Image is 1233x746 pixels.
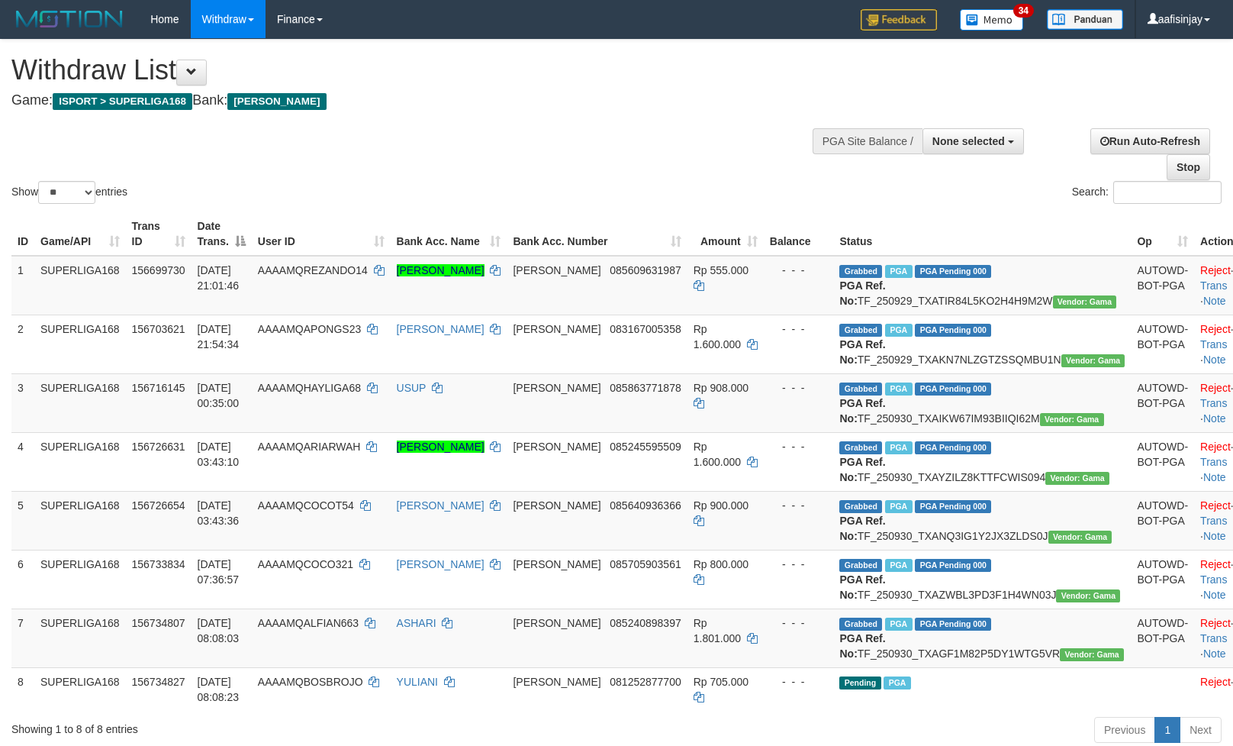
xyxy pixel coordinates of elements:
td: AUTOWD-BOT-PGA [1131,491,1194,550]
span: 156699730 [132,264,185,276]
a: Note [1203,530,1226,542]
span: [PERSON_NAME] [513,264,600,276]
span: Rp 705.000 [694,676,748,688]
span: [PERSON_NAME] [513,323,600,335]
div: - - - [770,615,828,631]
span: [PERSON_NAME] [513,382,600,394]
span: Grabbed [839,383,882,396]
span: Copy 083167005358 to clipboard [610,323,681,335]
span: Copy 081252877700 to clipboard [610,676,681,688]
a: [PERSON_NAME] [397,558,485,570]
b: PGA Ref. No: [839,573,885,601]
label: Search: [1072,181,1222,204]
b: PGA Ref. No: [839,338,885,366]
label: Show entries [11,181,127,204]
a: Reject [1200,264,1231,276]
td: SUPERLIGA168 [34,256,126,315]
div: - - - [770,380,828,396]
span: AAAAMQBOSBROJO [258,676,363,688]
a: Note [1203,589,1226,601]
a: Reject [1200,441,1231,453]
a: Note [1203,648,1226,660]
span: [DATE] 21:01:46 [198,264,240,292]
a: Note [1203,295,1226,307]
td: 3 [11,373,34,432]
img: panduan.png [1047,9,1123,30]
span: Copy 085245595509 to clipboard [610,441,681,453]
div: PGA Site Balance / [813,128,922,154]
td: SUPERLIGA168 [34,432,126,491]
td: TF_250930_TXAYZILZ8KTTFCWIS094 [833,432,1131,491]
div: - - - [770,263,828,278]
div: - - - [770,321,828,337]
th: Amount: activate to sort column ascending [687,212,764,256]
select: Showentries [38,181,95,204]
td: 5 [11,491,34,550]
th: Trans ID: activate to sort column ascending [126,212,192,256]
span: Marked by aafchhiseyha [885,383,912,396]
a: Reject [1200,323,1231,335]
td: AUTOWD-BOT-PGA [1131,315,1194,373]
a: Stop [1167,154,1210,180]
span: [DATE] 03:43:10 [198,441,240,468]
td: 2 [11,315,34,373]
img: Feedback.jpg [861,9,937,31]
a: [PERSON_NAME] [397,264,485,276]
span: Marked by aafchhiseyha [884,677,910,689]
td: AUTOWD-BOT-PGA [1131,256,1194,315]
span: PGA Pending [915,324,991,337]
td: TF_250930_TXAZWBL3PD3F1H4WN03J [833,550,1131,609]
a: Note [1203,471,1226,483]
td: TF_250929_TXAKN7NLZGTZSSQMBU1N [833,315,1131,373]
span: 156733834 [132,558,185,570]
span: 156716145 [132,382,185,394]
b: PGA Ref. No: [839,279,885,307]
span: Vendor URL: https://trx31.1velocity.biz [1061,354,1125,367]
th: Balance [764,212,834,256]
th: Bank Acc. Number: activate to sort column ascending [507,212,687,256]
span: PGA Pending [915,383,991,396]
td: 4 [11,432,34,491]
span: Grabbed [839,265,882,278]
span: Marked by aafchhiseyha [885,324,912,337]
span: None selected [932,135,1005,147]
a: Note [1203,354,1226,366]
span: ISPORT > SUPERLIGA168 [53,93,192,110]
a: [PERSON_NAME] [397,499,485,512]
div: - - - [770,439,828,454]
th: Bank Acc. Name: activate to sort column ascending [391,212,507,256]
span: [PERSON_NAME] [513,499,600,512]
td: TF_250929_TXATIR84L5KO2H4H9M2W [833,256,1131,315]
a: USUP [397,382,427,394]
span: AAAAMQARIARWAH [258,441,361,453]
b: PGA Ref. No: [839,632,885,660]
span: [PERSON_NAME] [513,441,600,453]
span: PGA Pending [915,559,991,572]
span: Vendor URL: https://trx31.1velocity.biz [1053,295,1117,308]
span: Vendor URL: https://trx31.1velocity.biz [1060,648,1124,661]
span: [DATE] 08:08:03 [198,617,240,644]
span: Vendor URL: https://trx31.1velocity.biz [1056,589,1120,602]
span: Rp 908.000 [694,382,748,394]
a: Reject [1200,558,1231,570]
span: Marked by aafchhiseyha [885,500,912,513]
span: Copy 085863771878 to clipboard [610,382,681,394]
td: TF_250930_TXANQ3IG1Y2JX3ZLDS0J [833,491,1131,550]
span: Grabbed [839,500,882,513]
h1: Withdraw List [11,55,806,86]
span: AAAAMQALFIAN663 [258,617,359,629]
span: 34 [1013,4,1034,18]
div: - - - [770,674,828,689]
h4: Game: Bank: [11,93,806,108]
span: Copy 085240898397 to clipboard [610,617,681,629]
th: Status [833,212,1131,256]
span: Vendor URL: https://trx31.1velocity.biz [1040,413,1104,426]
td: SUPERLIGA168 [34,667,126,711]
span: AAAAMQHAYLIGA68 [258,382,361,394]
a: ASHARI [397,617,436,629]
span: Copy 085705903561 to clipboard [610,558,681,570]
td: 8 [11,667,34,711]
td: TF_250930_TXAGF1M82P5DY1WTG5VR [833,609,1131,667]
a: Run Auto-Refresh [1090,128,1210,154]
div: - - - [770,498,828,513]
